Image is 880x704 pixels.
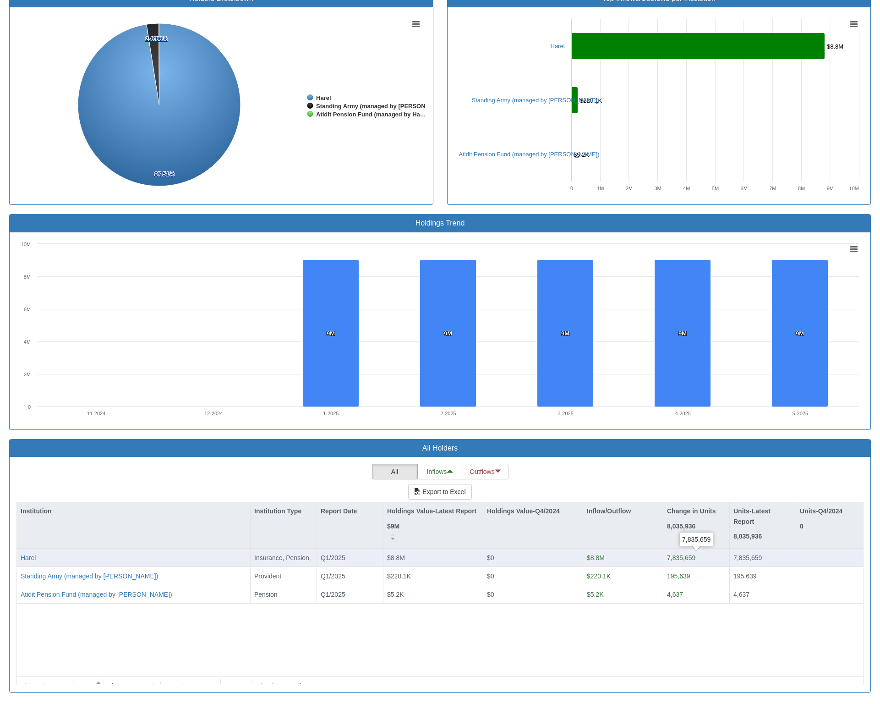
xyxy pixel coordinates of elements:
div: 195,639 [733,572,792,581]
text: 6M [24,307,31,312]
div: Institution Type [251,502,317,530]
strong: 8,035,936 [733,533,762,540]
div: 195,639 [667,572,726,581]
strong: 0 [800,522,803,530]
div: 4,637 [667,590,726,599]
span: $5.2K [387,591,404,598]
div: 7 [222,682,229,691]
p: Units-Q4/2024 [800,506,842,516]
span: $0 [487,572,494,580]
button: Inflows [417,464,463,479]
text: 2M [24,372,31,377]
text: 10M [849,186,858,191]
a: Standing Army (managed by [PERSON_NAME]) [472,97,600,104]
a: Harel [551,43,565,49]
tspan: 9M [796,330,804,337]
tspan: 2.43% [145,35,162,42]
tspan: Atidit Pension Fund (managed by Ha… [316,111,426,118]
span: Page [53,682,68,691]
p: Holdings Value-Latest Report [387,506,476,516]
div: Showing 1 - 3 of 3 [256,678,306,694]
span: Results per page [168,682,217,691]
h3: Holdings Trend [16,219,864,227]
div: Inflow/Outflow [583,502,663,520]
span: 1 [113,682,124,691]
p: Holdings Value-Q4/2024 [487,506,560,516]
span: $220.1K [587,572,611,580]
span: $8.8M [587,554,605,561]
h3: All Holders [16,444,864,452]
text: 11-2024 [87,411,105,416]
div: Q1/2025 [321,553,379,562]
tspan: 9M [678,330,687,337]
text: 8M [798,186,804,191]
text: 0 [570,186,573,191]
span: $8.8M [387,554,405,561]
a: Atidit Pension Fund (managed by [PERSON_NAME]) [459,151,600,158]
span: $0 [487,554,494,561]
strong: 8,035,936 [667,522,695,530]
p: Units-Latest Report [733,506,792,527]
text: 3-2025 [558,411,574,416]
div: 7,835,659 [733,553,792,562]
tspan: 9M [327,330,335,337]
tspan: 97.51% [154,170,175,177]
text: 5M [711,186,718,191]
text: 10M [21,242,31,247]
span: $5.2K [587,591,604,598]
text: 5-2025 [793,411,808,416]
text: 3M [654,186,661,191]
span: $0 [487,591,494,598]
button: Outflows [463,464,508,479]
text: 2-2025 [440,411,456,416]
text: 2M [625,186,632,191]
div: of [19,678,256,694]
tspan: 9M [561,330,569,337]
p: Change in Units [667,506,716,516]
text: 7M [769,186,776,191]
span: $220.1K [387,572,411,580]
text: 1-2025 [323,411,339,416]
text: 8M [24,274,31,280]
div: Q1/2025 [321,590,379,599]
text: 9M [826,186,833,191]
tspan: Standing Army (managed by [PERSON_NAME]) [316,103,450,110]
text: 4-2025 [675,411,691,416]
text: 1M [597,186,604,191]
strong: $9M [387,522,399,530]
button: Export to Excel [408,484,471,500]
div: Institution [17,502,250,520]
button: All [372,464,418,479]
button: Standing Army (managed by [PERSON_NAME]) [21,572,158,581]
text: 0 [28,404,31,410]
div: Pension [254,590,313,599]
button: Atidit Pension Fund (managed by [PERSON_NAME]) [21,590,172,599]
div: Report Date [317,502,383,520]
div: 7,835,659 [667,553,726,562]
button: Harel [21,553,36,562]
tspan: $8.8M [827,43,843,50]
div: 4,637 [733,590,792,599]
div: 7,835,659 [680,533,713,546]
div: Q1/2025 [321,572,379,581]
div: Provident [254,572,313,581]
tspan: 0.06% [151,35,168,42]
tspan: Harel [316,94,331,101]
tspan: 9M [444,330,452,337]
div: Insurance, Pension, Provident [254,553,313,562]
text: 6M [740,186,747,191]
text: 4M [24,339,31,345]
text: 12-2024 [204,411,223,416]
text: 4M [683,186,690,191]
